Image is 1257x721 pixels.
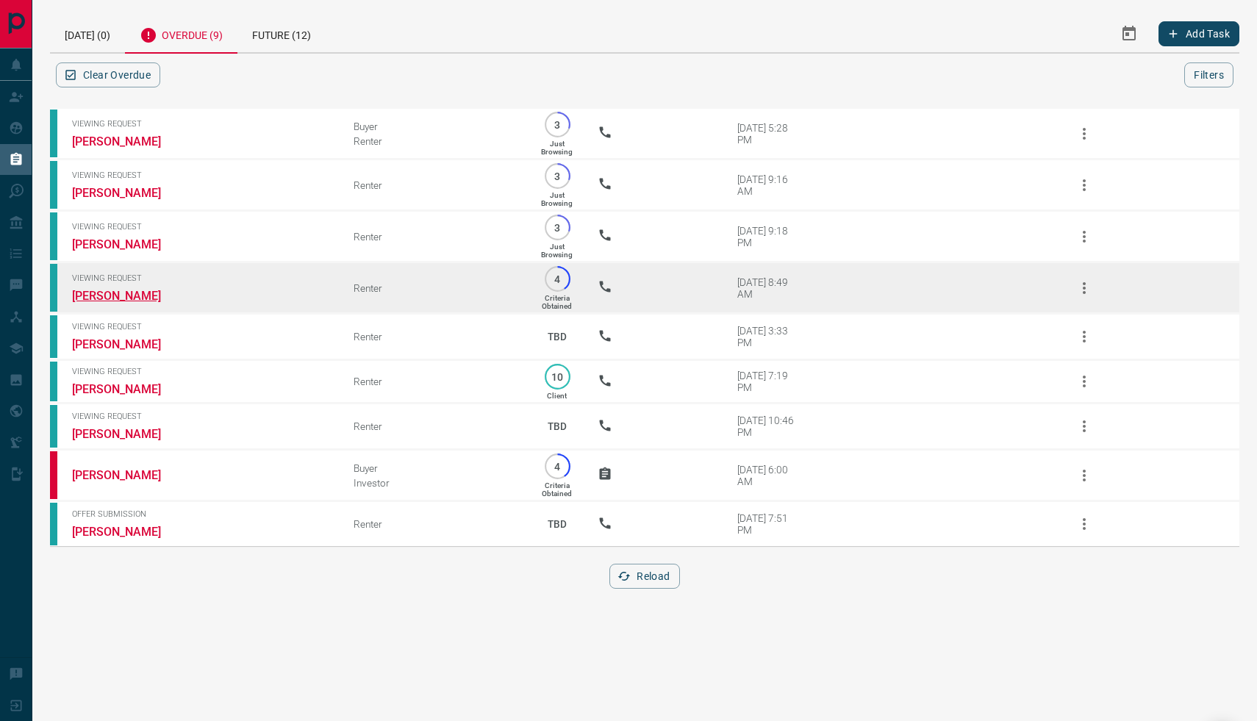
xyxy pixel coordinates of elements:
p: TBD [539,406,576,446]
div: Renter [354,135,517,147]
p: 3 [552,222,563,233]
div: condos.ca [50,161,57,209]
div: Future (12) [237,15,326,52]
div: Renter [354,231,517,243]
a: [PERSON_NAME] [72,382,182,396]
div: condos.ca [50,110,57,157]
span: Viewing Request [72,171,332,180]
a: [PERSON_NAME] [72,337,182,351]
div: Renter [354,282,517,294]
div: [DATE] 7:51 PM [737,512,800,536]
div: Buyer [354,121,517,132]
div: [DATE] (0) [50,15,125,52]
div: [DATE] 3:33 PM [737,325,800,348]
div: Renter [354,331,517,342]
button: Reload [609,564,679,589]
button: Select Date Range [1111,16,1147,51]
div: Renter [354,376,517,387]
div: condos.ca [50,362,57,401]
div: Buyer [354,462,517,474]
p: 10 [552,371,563,382]
a: [PERSON_NAME] [72,186,182,200]
div: Renter [354,518,517,530]
p: Client [547,392,567,400]
div: Overdue (9) [125,15,237,54]
p: 3 [552,171,563,182]
a: [PERSON_NAME] [72,525,182,539]
a: [PERSON_NAME] [72,427,182,441]
span: Viewing Request [72,273,332,283]
span: Viewing Request [72,412,332,421]
p: 3 [552,119,563,130]
div: Investor [354,477,517,489]
div: Renter [354,179,517,191]
a: [PERSON_NAME] [72,289,182,303]
div: [DATE] 5:28 PM [737,122,800,146]
span: Offer Submission [72,509,332,519]
span: Viewing Request [72,222,332,232]
div: condos.ca [50,212,57,260]
div: [DATE] 8:49 AM [737,276,800,300]
p: Just Browsing [541,140,573,156]
p: TBD [539,317,576,356]
div: Renter [354,420,517,432]
p: Criteria Obtained [542,294,572,310]
p: TBD [539,504,576,544]
div: property.ca [50,451,57,499]
span: Viewing Request [72,367,332,376]
button: Add Task [1158,21,1239,46]
div: condos.ca [50,405,57,448]
div: [DATE] 6:00 AM [737,464,800,487]
a: [PERSON_NAME] [72,237,182,251]
span: Viewing Request [72,322,332,331]
p: Criteria Obtained [542,481,572,498]
div: [DATE] 9:18 PM [737,225,800,248]
div: [DATE] 7:19 PM [737,370,800,393]
span: Viewing Request [72,119,332,129]
button: Filters [1184,62,1233,87]
p: Just Browsing [541,243,573,259]
div: [DATE] 9:16 AM [737,173,800,197]
p: Just Browsing [541,191,573,207]
p: 4 [552,273,563,284]
p: 4 [552,461,563,472]
button: Clear Overdue [56,62,160,87]
a: [PERSON_NAME] [72,134,182,148]
a: [PERSON_NAME] [72,468,182,482]
div: condos.ca [50,264,57,312]
div: condos.ca [50,315,57,358]
div: condos.ca [50,503,57,545]
div: [DATE] 10:46 PM [737,415,800,438]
